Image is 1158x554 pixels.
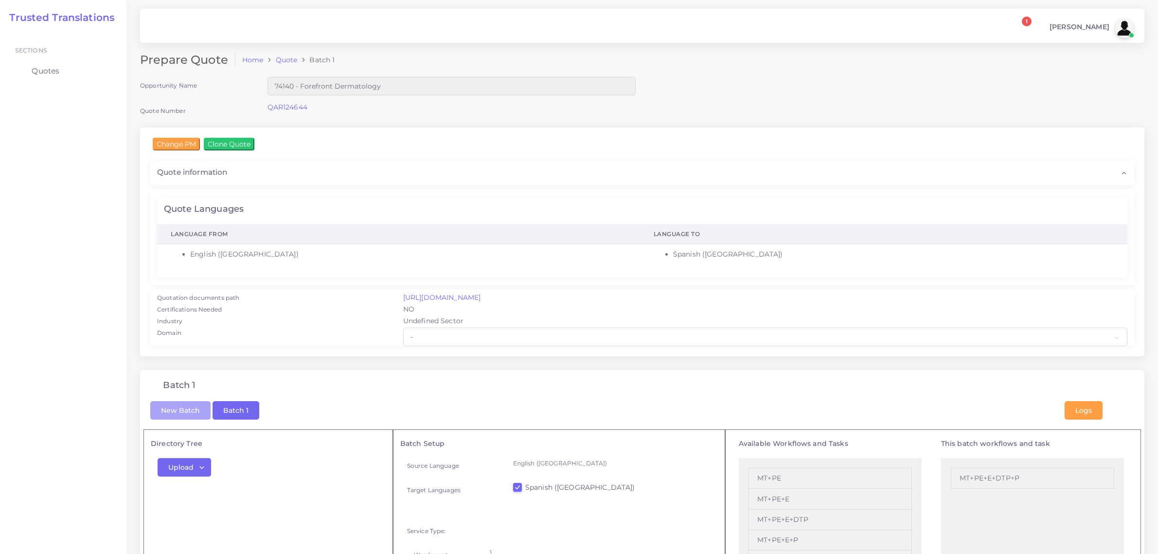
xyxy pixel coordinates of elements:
[1075,406,1092,415] span: Logs
[213,401,259,420] button: Batch 1
[150,160,1134,185] div: Quote information
[157,317,182,326] label: Industry
[157,294,239,302] label: Quotation documents path
[153,138,200,150] input: Change PM
[941,440,1124,448] h5: This batch workflows and task
[213,405,259,414] a: Batch 1
[140,107,186,115] label: Quote Number
[267,103,307,111] a: QAR124644
[407,486,461,494] label: Target Languages
[748,530,912,551] li: MT+PE+E+P
[2,12,114,23] a: Trusted Translations
[407,462,459,470] label: Source Language
[7,61,119,81] a: Quotes
[140,81,197,90] label: Opportunity Name
[157,167,227,178] span: Quote information
[164,204,244,215] h4: Quote Languages
[158,458,211,477] button: Upload
[1022,17,1032,26] span: 1
[525,482,635,492] label: Spanish ([GEOGRAPHIC_DATA])
[1115,18,1134,38] img: avatar
[396,316,1134,328] div: Undefined Sector
[242,55,264,65] a: Home
[951,468,1114,489] li: MT+PE+E+DTP+P
[748,489,912,509] li: MT+PE+E
[157,305,222,314] label: Certifications Needed
[640,224,1127,244] th: Language To
[276,55,298,65] a: Quote
[396,304,1134,316] div: NO
[407,527,446,535] label: Service Type:
[739,440,922,448] h5: Available Workflows and Tasks
[673,249,1114,259] li: Spanish ([GEOGRAPHIC_DATA])
[15,47,47,54] span: Sections
[403,293,481,302] a: [URL][DOMAIN_NAME]
[140,53,235,67] h2: Prepare Quote
[151,440,386,448] h5: Directory Tree
[32,66,59,76] span: Quotes
[150,405,211,414] a: New Batch
[190,249,626,259] li: English ([GEOGRAPHIC_DATA])
[157,329,181,337] label: Domain
[400,440,718,448] h5: Batch Setup
[1045,18,1138,38] a: [PERSON_NAME]avatar
[163,380,196,391] h4: Batch 1
[1013,22,1030,35] a: 1
[150,401,211,420] button: New Batch
[1065,401,1103,420] button: Logs
[513,458,712,468] p: English ([GEOGRAPHIC_DATA])
[748,468,912,489] li: MT+PE
[157,224,640,244] th: Language From
[748,510,912,530] li: MT+PE+E+DTP
[204,138,254,150] input: Clone Quote
[1050,23,1109,30] span: [PERSON_NAME]
[297,55,335,65] li: Batch 1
